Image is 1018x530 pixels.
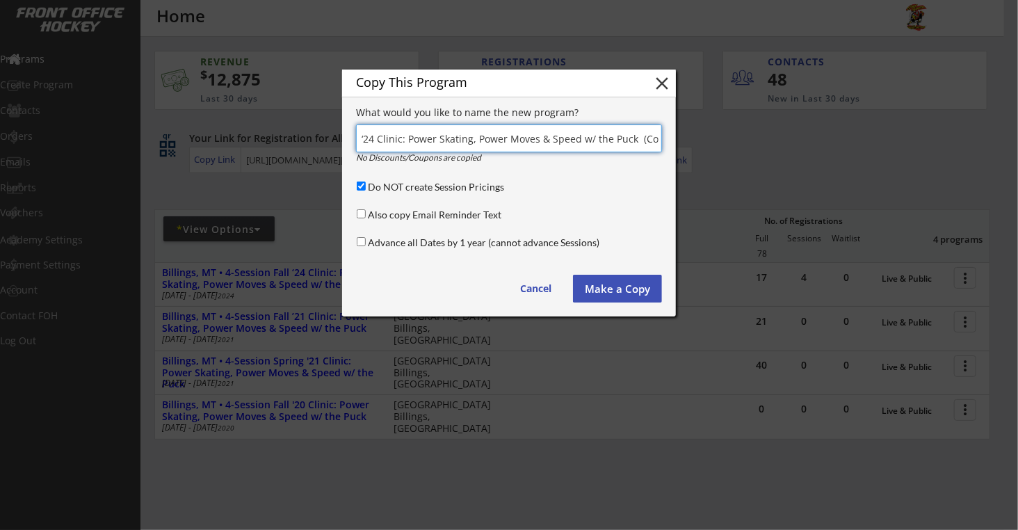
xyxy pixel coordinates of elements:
label: Do NOT create Session Pricings [368,181,504,193]
div: Copy This Program [356,76,630,88]
button: close [652,73,672,94]
div: What would you like to name the new program? [356,108,662,118]
button: Cancel [506,275,565,303]
label: Also copy Email Reminder Text [368,209,501,220]
label: Advance all Dates by 1 year (cannot advance Sessions) [368,236,599,248]
button: Make a Copy [573,275,662,303]
div: No Discounts/Coupons are copied [356,154,561,162]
